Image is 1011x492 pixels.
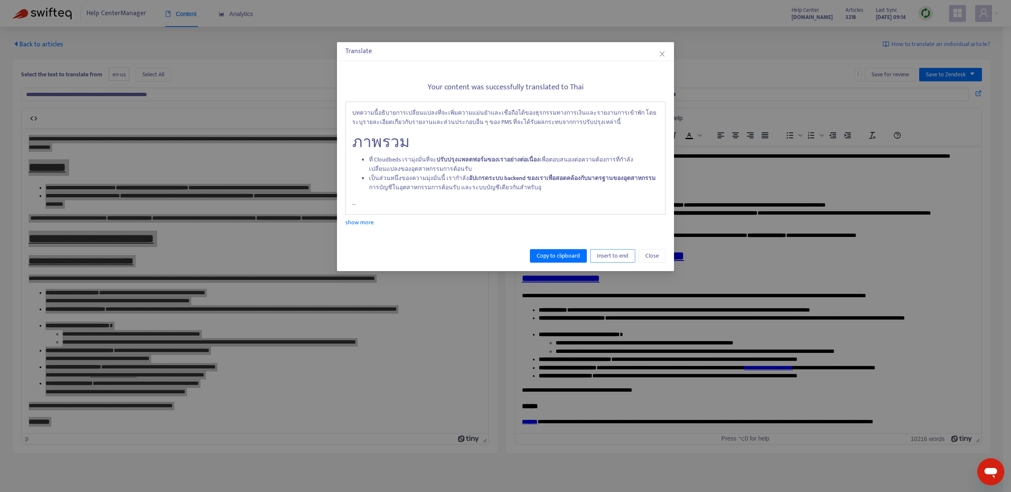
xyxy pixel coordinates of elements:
li: เป็นส่วนหนึ่งของความมุ่งมั่นนี้ เรากำลัง การบัญชีในอุตสาหกรรมการต้อนรับ และระบบบัญชีเดียวกันสำหรับอุ [369,174,659,192]
span: close [659,51,666,57]
iframe: Button to launch messaging window [977,458,1004,485]
button: Close [658,49,667,59]
span: Copy to clipboard [537,251,580,261]
h5: Your content was successfully translated to Thai [345,83,666,92]
li: ที่ Cloudbeds เรามุ่งมั่นที่จะ เพื่อตอบสนองต่อความต้องการที่กำลังเปลี่ยนแปลงของอุตสาหกรรมการต้อนรับ [369,155,659,174]
p: บทความนี้อธิบายการเปลี่ยนแปลงที่จะเพิ่มความแม่นยำและเชื่อถือได้ของธุรกรรมทางการเงินและรายงานการเข... [352,108,659,127]
span: Close [645,251,659,261]
button: Insert to end [590,249,635,263]
div: ... [345,102,666,215]
div: Translate [345,46,666,56]
span: Insert to end [597,251,629,261]
strong: อัปเกรดระบบ backend ของเราเพื่อสอดคล้องกับมาตรฐานของอุตสาหกรรม [469,173,655,183]
a: show more [345,218,374,227]
strong: ปรับปรุงแพลตฟอร์มของเราอย่างต่อเนื่อง [436,155,540,164]
button: Close [639,249,666,263]
button: Copy to clipboard [530,249,587,263]
a: ภาพรวม [352,129,410,156]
